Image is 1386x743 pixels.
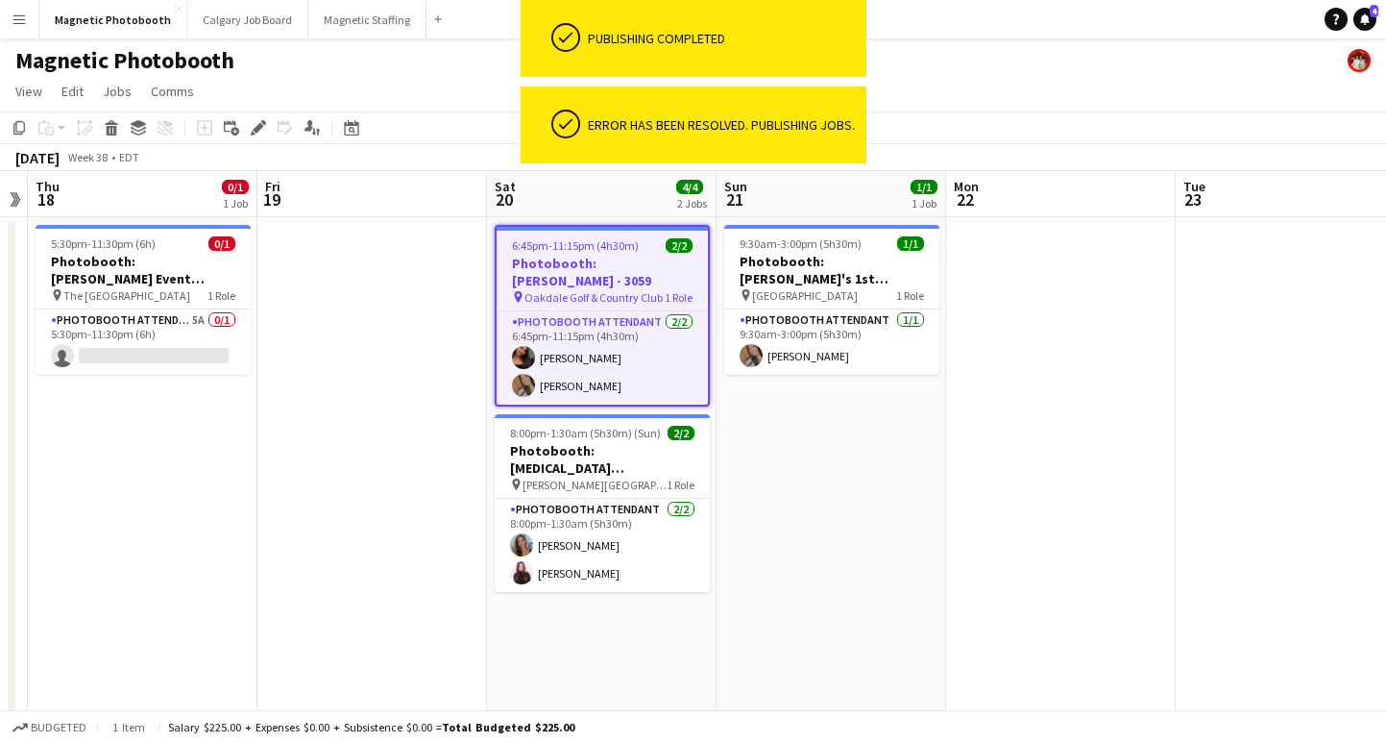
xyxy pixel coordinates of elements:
[897,236,924,251] span: 1/1
[676,180,703,194] span: 4/4
[39,1,187,38] button: Magnetic Photobooth
[54,79,91,104] a: Edit
[667,478,694,492] span: 1 Role
[187,1,308,38] button: Calgary Job Board
[61,83,84,100] span: Edit
[512,238,639,253] span: 6:45pm-11:15pm (4h30m)
[223,196,248,211] div: 1 Job
[15,83,42,100] span: View
[911,180,937,194] span: 1/1
[724,178,747,195] span: Sun
[222,180,249,194] span: 0/1
[442,720,574,734] span: Total Budgeted $225.00
[896,288,924,303] span: 1 Role
[1183,178,1205,195] span: Tue
[495,225,710,407] app-job-card: 6:45pm-11:15pm (4h30m)2/2Photobooth: [PERSON_NAME] - 3059 Oakdale Golf & Country Club1 RolePhotob...
[495,442,710,477] h3: Photobooth: [MEDICAL_DATA][PERSON_NAME] - 2583
[677,196,707,211] div: 2 Jobs
[265,178,280,195] span: Fri
[95,79,139,104] a: Jobs
[63,150,111,164] span: Week 38
[588,116,859,134] div: Error has been resolved. Publishing jobs.
[1353,8,1376,31] a: 4
[954,178,979,195] span: Mon
[495,414,710,592] app-job-card: 8:00pm-1:30am (5h30m) (Sun)2/2Photobooth: [MEDICAL_DATA][PERSON_NAME] - 2583 [PERSON_NAME][GEOGRA...
[1370,5,1378,17] span: 4
[33,188,60,211] span: 18
[106,720,152,734] span: 1 item
[497,311,708,405] app-card-role: Photobooth Attendant2/26:45pm-11:15pm (4h30m)[PERSON_NAME][PERSON_NAME]
[63,288,190,303] span: The [GEOGRAPHIC_DATA]
[8,79,50,104] a: View
[103,83,132,100] span: Jobs
[36,253,251,287] h3: Photobooth: [PERSON_NAME] Event (#3157)
[510,426,661,440] span: 8:00pm-1:30am (5h30m) (Sun)
[668,426,694,440] span: 2/2
[143,79,202,104] a: Comms
[1180,188,1205,211] span: 23
[31,721,86,734] span: Budgeted
[951,188,979,211] span: 22
[51,236,156,251] span: 5:30pm-11:30pm (6h)
[495,499,710,592] app-card-role: Photobooth Attendant2/28:00pm-1:30am (5h30m)[PERSON_NAME][PERSON_NAME]
[36,225,251,375] app-job-card: 5:30pm-11:30pm (6h)0/1Photobooth: [PERSON_NAME] Event (#3157) The [GEOGRAPHIC_DATA]1 RolePhotoboo...
[208,236,235,251] span: 0/1
[308,1,426,38] button: Magnetic Staffing
[36,310,251,375] app-card-role: Photobooth Attendant5A0/15:30pm-11:30pm (6h)
[665,290,693,305] span: 1 Role
[588,30,859,47] div: Publishing completed
[15,148,60,167] div: [DATE]
[497,255,708,289] h3: Photobooth: [PERSON_NAME] - 3059
[36,178,60,195] span: Thu
[168,720,574,734] div: Salary $225.00 + Expenses $0.00 + Subsistence $0.00 =
[721,188,747,211] span: 21
[10,717,89,738] button: Budgeted
[666,238,693,253] span: 2/2
[724,225,939,375] app-job-card: 9:30am-3:00pm (5h30m)1/1Photobooth: [PERSON_NAME]'s 1st Birthday [GEOGRAPHIC_DATA]1 RolePhotoboot...
[523,478,667,492] span: [PERSON_NAME][GEOGRAPHIC_DATA]
[119,150,139,164] div: EDT
[740,236,862,251] span: 9:30am-3:00pm (5h30m)
[15,46,234,75] h1: Magnetic Photobooth
[151,83,194,100] span: Comms
[495,178,516,195] span: Sat
[912,196,936,211] div: 1 Job
[492,188,516,211] span: 20
[1348,49,1371,72] app-user-avatar: Kara & Monika
[724,310,939,375] app-card-role: Photobooth Attendant1/19:30am-3:00pm (5h30m)[PERSON_NAME]
[262,188,280,211] span: 19
[207,288,235,303] span: 1 Role
[524,290,663,305] span: Oakdale Golf & Country Club
[724,253,939,287] h3: Photobooth: [PERSON_NAME]'s 1st Birthday
[752,288,858,303] span: [GEOGRAPHIC_DATA]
